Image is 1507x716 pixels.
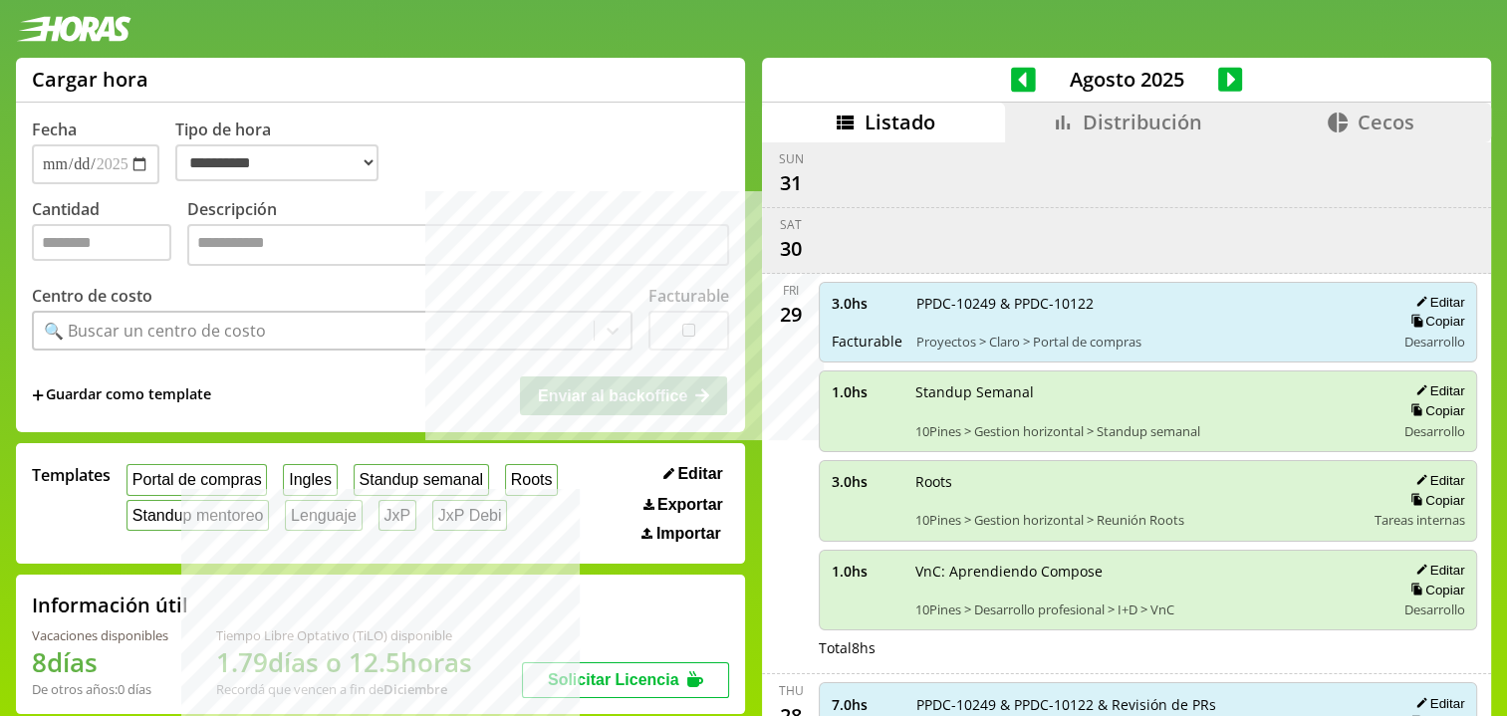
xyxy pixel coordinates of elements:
[378,500,416,531] button: JxP
[819,638,1477,657] div: Total 8 hs
[354,464,489,495] button: Standup semanal
[216,644,472,680] h1: 1.79 días o 12.5 horas
[677,465,722,483] span: Editar
[32,464,111,486] span: Templates
[44,320,266,342] div: 🔍 Buscar un centro de costo
[32,384,44,406] span: +
[637,495,729,515] button: Exportar
[775,299,807,331] div: 29
[522,662,729,698] button: Solicitar Licencia
[775,167,807,199] div: 31
[175,144,378,181] select: Tipo de hora
[383,680,447,698] b: Diciembre
[32,66,148,93] h1: Cargar hora
[783,282,799,299] div: Fri
[432,500,507,531] button: JxP Debi
[648,285,729,307] label: Facturable
[915,422,1381,440] span: 10Pines > Gestion horizontal > Standup semanal
[779,150,804,167] div: Sun
[1409,382,1464,399] button: Editar
[1404,313,1464,330] button: Copiar
[779,682,804,699] div: Thu
[657,496,723,514] span: Exportar
[1409,472,1464,489] button: Editar
[32,644,168,680] h1: 8 días
[187,198,729,271] label: Descripción
[832,382,901,401] span: 1.0 hs
[32,626,168,644] div: Vacaciones disponibles
[832,294,902,313] span: 3.0 hs
[283,464,337,495] button: Ingles
[32,224,171,261] input: Cantidad
[32,119,77,140] label: Fecha
[1404,402,1464,419] button: Copiar
[548,671,679,688] span: Solicitar Licencia
[505,464,558,495] button: Roots
[915,600,1381,618] span: 10Pines > Desarrollo profesional > I+D > VnC
[832,472,901,491] span: 3.0 hs
[32,198,187,271] label: Cantidad
[1403,333,1464,351] span: Desarrollo
[832,562,901,581] span: 1.0 hs
[1409,294,1464,311] button: Editar
[1403,600,1464,618] span: Desarrollo
[916,695,1381,714] span: PPDC-10249 & PPDC-10122 & Revisión de PRs
[216,626,472,644] div: Tiempo Libre Optativo (TiLO) disponible
[32,285,152,307] label: Centro de costo
[916,294,1381,313] span: PPDC-10249 & PPDC-10122
[126,500,269,531] button: Standup mentoreo
[1036,66,1218,93] span: Agosto 2025
[865,109,935,135] span: Listado
[916,333,1381,351] span: Proyectos > Claro > Portal de compras
[915,511,1360,529] span: 10Pines > Gestion horizontal > Reunión Roots
[1404,582,1464,598] button: Copiar
[656,525,721,543] span: Importar
[915,562,1381,581] span: VnC: Aprendiendo Compose
[915,472,1360,491] span: Roots
[832,695,902,714] span: 7.0 hs
[16,16,131,42] img: logotipo
[1358,109,1414,135] span: Cecos
[1404,492,1464,509] button: Copiar
[657,464,729,484] button: Editar
[32,384,211,406] span: +Guardar como template
[175,119,394,184] label: Tipo de hora
[1403,422,1464,440] span: Desarrollo
[216,680,472,698] div: Recordá que vencen a fin de
[32,592,188,618] h2: Información útil
[775,233,807,265] div: 30
[285,500,362,531] button: Lenguaje
[32,680,168,698] div: De otros años: 0 días
[187,224,729,266] textarea: Descripción
[1083,109,1202,135] span: Distribución
[126,464,267,495] button: Portal de compras
[1374,511,1464,529] span: Tareas internas
[915,382,1381,401] span: Standup Semanal
[1409,695,1464,712] button: Editar
[1409,562,1464,579] button: Editar
[780,216,802,233] div: Sat
[832,332,902,351] span: Facturable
